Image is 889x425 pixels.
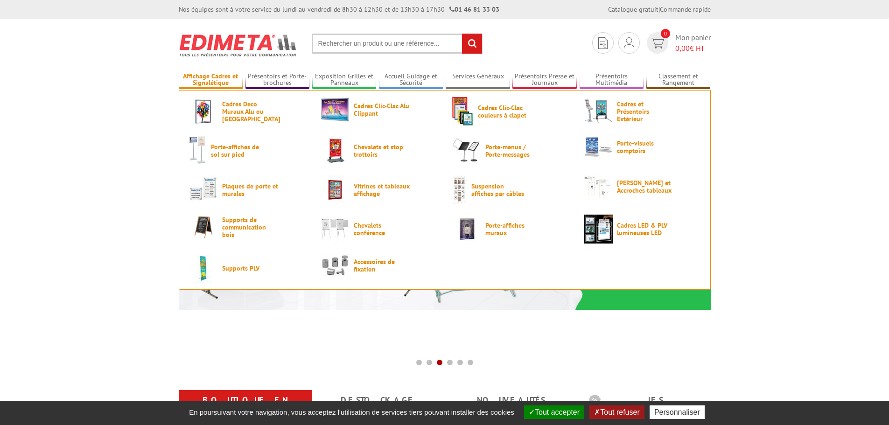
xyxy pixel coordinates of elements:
[598,37,608,49] img: devis rapide
[321,215,350,244] img: Chevalets conférence
[245,72,310,88] a: Présentoirs et Porte-brochures
[617,100,673,123] span: Cadres et Présentoirs Extérieur
[321,97,437,122] a: Cadres Clic-Clac Alu Clippant
[179,72,243,88] a: Affichage Cadres et Signalétique
[354,222,410,237] span: Chevalets conférence
[189,215,306,239] a: Supports de communication bois
[512,72,577,88] a: Présentoirs Presse et Journaux
[189,136,306,165] a: Porte-affiches de sol sur pied
[675,43,690,53] span: 0,00
[617,222,673,237] span: Cadres LED & PLV lumineuses LED
[584,97,613,126] img: Cadres et Présentoirs Extérieur
[179,5,499,14] div: Nos équipes sont à votre service du lundi au vendredi de 8h30 à 12h30 et de 13h30 à 17h30
[321,175,350,204] img: Vitrines et tableaux affichage
[675,43,711,54] span: € HT
[354,143,410,158] span: Chevalets et stop trottoirs
[321,215,437,244] a: Chevalets conférence
[446,72,510,88] a: Services Généraux
[661,29,670,38] span: 0
[452,97,474,126] img: Cadres Clic-Clac couleurs à clapet
[189,97,218,126] img: Cadres Deco Muraux Alu ou Bois
[584,175,613,198] img: Cimaises et Accroches tableaux
[312,34,483,54] input: Rechercher un produit ou une référence...
[584,215,613,244] img: Cadres LED & PLV lumineuses LED
[321,175,437,204] a: Vitrines et tableaux affichage
[189,136,207,165] img: Porte-affiches de sol sur pied
[211,143,267,158] span: Porte-affiches de sol sur pied
[485,143,541,158] span: Porte-menus / Porte-messages
[624,37,634,49] img: devis rapide
[354,102,410,117] span: Cadres Clic-Clac Alu Clippant
[354,258,410,273] span: Accessoires de fixation
[452,215,569,244] a: Porte-affiches muraux
[485,222,541,237] span: Porte-affiches muraux
[584,175,700,198] a: [PERSON_NAME] et Accroches tableaux
[478,104,534,119] span: Cadres Clic-Clac couleurs à clapet
[222,182,278,197] span: Plaques de porte et murales
[321,254,350,277] img: Accessoires de fixation
[452,136,481,165] img: Porte-menus / Porte-messages
[321,136,437,165] a: Chevalets et stop trottoirs
[379,72,443,88] a: Accueil Guidage et Sécurité
[644,32,711,54] a: devis rapide 0 Mon panier 0,00€ HT
[452,215,481,244] img: Porte-affiches muraux
[456,392,567,409] a: nouveautés
[646,72,711,88] a: Classement et Rangement
[449,5,499,14] strong: 01 46 81 33 03
[608,5,711,14] div: |
[617,179,673,194] span: [PERSON_NAME] et Accroches tableaux
[608,5,658,14] a: Catalogue gratuit
[184,408,519,416] span: En poursuivant votre navigation, vous acceptez l'utilisation de services tiers pouvant installer ...
[179,28,298,63] img: Présentoir, panneau, stand - Edimeta - PLV, affichage, mobilier bureau, entreprise
[584,215,700,244] a: Cadres LED & PLV lumineuses LED
[589,405,644,419] button: Tout refuser
[452,175,569,204] a: Suspension affiches par câbles
[584,97,700,126] a: Cadres et Présentoirs Extérieur
[321,254,437,277] a: Accessoires de fixation
[660,5,711,14] a: Commande rapide
[452,97,569,126] a: Cadres Clic-Clac couleurs à clapet
[452,175,467,204] img: Suspension affiches par câbles
[650,405,705,419] button: Personnaliser (fenêtre modale)
[584,136,700,158] a: Porte-visuels comptoirs
[222,216,278,238] span: Supports de communication bois
[675,32,711,54] span: Mon panier
[189,97,306,126] a: Cadres Deco Muraux Alu ou [GEOGRAPHIC_DATA]
[189,215,218,239] img: Supports de communication bois
[312,72,377,88] a: Exposition Grilles et Panneaux
[617,139,673,154] span: Porte-visuels comptoirs
[321,97,350,122] img: Cadres Clic-Clac Alu Clippant
[580,72,644,88] a: Présentoirs Multimédia
[471,182,527,197] span: Suspension affiches par câbles
[524,405,584,419] button: Tout accepter
[321,136,350,165] img: Chevalets et stop trottoirs
[651,38,664,49] img: devis rapide
[222,100,278,123] span: Cadres Deco Muraux Alu ou [GEOGRAPHIC_DATA]
[189,254,306,283] a: Supports PLV
[189,175,306,204] a: Plaques de porte et murales
[589,392,706,411] b: Les promotions
[189,175,218,204] img: Plaques de porte et murales
[354,182,410,197] span: Vitrines et tableaux affichage
[189,254,218,283] img: Supports PLV
[323,392,434,409] a: Destockage
[584,136,613,158] img: Porte-visuels comptoirs
[452,136,569,165] a: Porte-menus / Porte-messages
[222,265,278,272] span: Supports PLV
[462,34,482,54] input: rechercher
